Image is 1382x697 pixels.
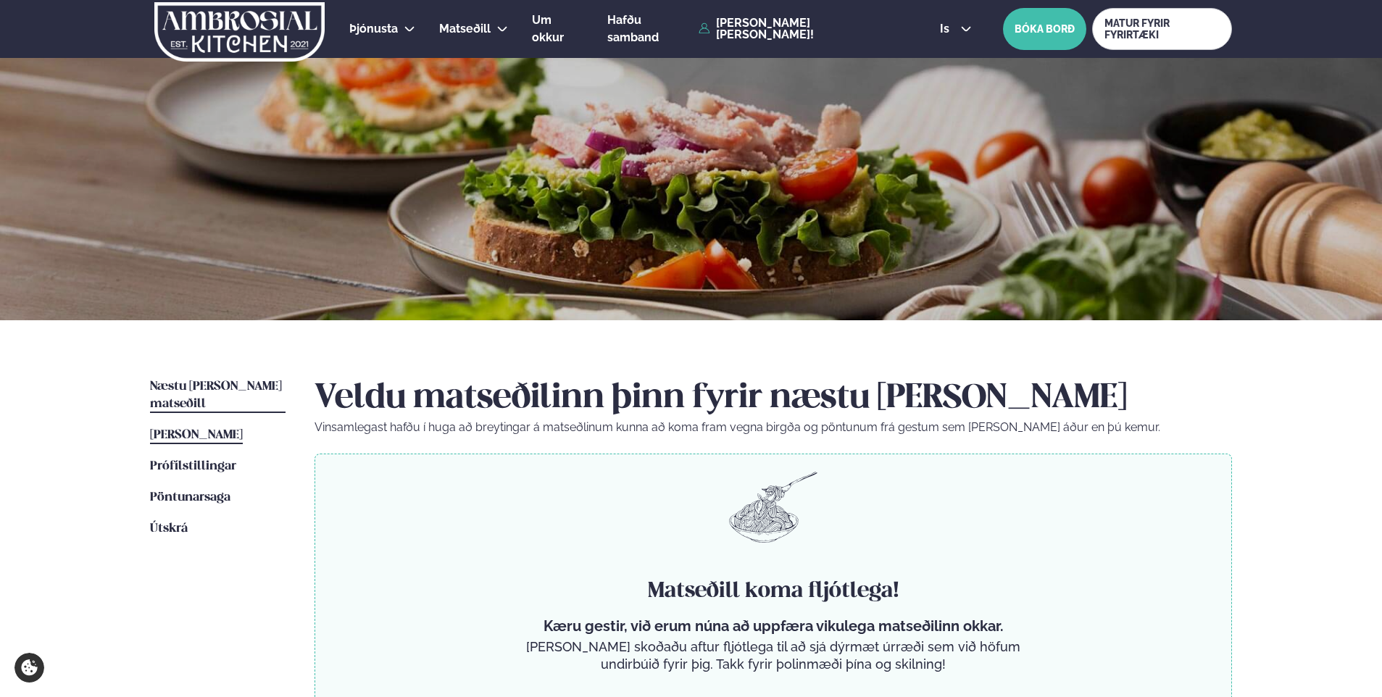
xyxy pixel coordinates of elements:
span: is [940,23,954,35]
a: [PERSON_NAME] [PERSON_NAME]! [699,17,907,41]
a: Cookie settings [14,653,44,683]
span: Þjónusta [349,22,398,36]
img: pasta [729,472,817,543]
a: MATUR FYRIR FYRIRTÆKI [1092,8,1232,50]
span: Hafðu samband [607,13,659,44]
a: Matseðill [439,20,491,38]
button: BÓKA BORÐ [1003,8,1086,50]
h4: Matseðill koma fljótlega! [520,577,1026,606]
h2: Veldu matseðilinn þinn fyrir næstu [PERSON_NAME] [315,378,1232,419]
span: Útskrá [150,522,188,535]
span: [PERSON_NAME] [150,429,243,441]
span: Pöntunarsaga [150,491,230,504]
a: Hafðu samband [607,12,691,46]
a: [PERSON_NAME] [150,427,243,444]
p: Vinsamlegast hafðu í huga að breytingar á matseðlinum kunna að koma fram vegna birgða og pöntunum... [315,419,1232,436]
a: Útskrá [150,520,188,538]
a: Um okkur [532,12,583,46]
a: Prófílstillingar [150,458,236,475]
img: logo [153,2,326,62]
p: [PERSON_NAME] skoðaðu aftur fljótlega til að sjá dýrmæt úrræði sem við höfum undirbúið fyrir þig.... [520,638,1026,673]
span: Næstu [PERSON_NAME] matseðill [150,380,282,410]
span: Matseðill [439,22,491,36]
span: Prófílstillingar [150,460,236,472]
button: is [928,23,983,35]
a: Þjónusta [349,20,398,38]
span: Um okkur [532,13,564,44]
a: Næstu [PERSON_NAME] matseðill [150,378,286,413]
p: Kæru gestir, við erum núna að uppfæra vikulega matseðilinn okkar. [520,617,1026,635]
a: Pöntunarsaga [150,489,230,506]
